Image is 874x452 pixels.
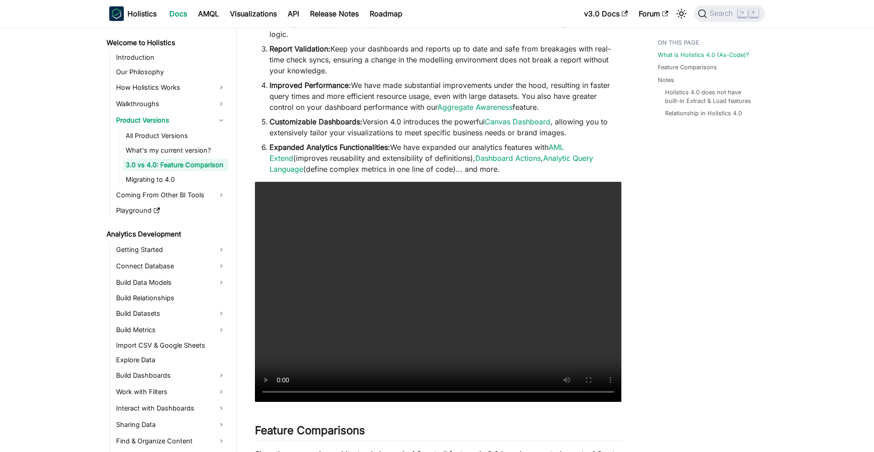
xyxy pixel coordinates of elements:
img: Holistics [109,6,124,21]
a: Migrating to 4.0 [123,173,229,186]
a: Roadmap [364,6,408,21]
a: Feature Comparisons [658,63,717,72]
strong: Customizable Dashboards: [269,117,362,126]
a: AMQL [193,6,224,21]
a: Aggregate Awareness [437,103,513,112]
a: Introduction [113,51,229,64]
kbd: ⌘ [738,9,747,17]
a: Release Notes [305,6,364,21]
a: Build Datasets [113,306,229,321]
a: Welcome to Holistics [104,36,229,49]
a: Connect Database [113,259,229,273]
a: What is Holistics 4.0 (As-Code)? [658,51,749,59]
a: What's my current version? [123,144,229,157]
li: We have expanded our analytics features with (improves reusability and extensibility of definitio... [269,142,621,175]
kbd: K [749,9,758,17]
strong: Improved Performance: [269,81,351,90]
a: Dashboard Actions [475,154,541,163]
video: Your browser does not support embedding video, but you can . [255,182,621,402]
li: We have made substantial improvements under the hood, resulting in faster query times and more ef... [269,80,621,113]
a: Interact with Dashboards [113,401,229,416]
li: Keep your dashboards and reports up to date and safe from breakages with real-time check syncs, e... [269,43,621,76]
a: 3.0 vs 4.0: Feature Comparison [123,159,229,171]
a: Analytics Development [104,228,229,241]
a: Work with Filters [113,385,229,399]
a: Walkthroughs [113,97,229,111]
a: Build Data Models [113,275,229,290]
a: Visualizations [224,6,282,21]
a: v3.0 Docs [579,6,633,21]
a: Import CSV & Google Sheets [113,339,229,352]
a: Product Versions [113,113,229,128]
a: Playground [113,204,229,217]
a: Docs [164,6,193,21]
a: Coming From Other BI Tools [113,188,229,202]
a: Find & Organize Content [113,434,229,448]
b: Holistics [127,8,157,19]
a: All Product Versions [123,129,229,142]
a: Relationship in Holistics 4.0 [665,109,742,118]
a: Canvas Dashboard [485,117,550,126]
a: Holistics 4.0 does not have built-in Extract & Load features [665,88,756,105]
a: Build Relationships [113,292,229,304]
nav: Docs sidebar [100,27,237,452]
a: Explore Data [113,354,229,366]
strong: Report Validation: [269,44,330,53]
h2: Feature Comparisons [255,424,621,441]
a: Our Philosophy [113,66,229,78]
button: Search (Command+K) [694,5,765,22]
a: Forum [633,6,674,21]
a: Getting Started [113,242,229,257]
a: HolisticsHolistics [109,6,157,21]
a: Build Metrics [113,323,229,337]
span: Search [707,10,738,18]
button: Switch between dark and light mode (currently light mode) [674,6,689,21]
li: Version 4.0 introduces the powerful , allowing you to extensively tailor your visualizations to m... [269,116,621,138]
a: Sharing Data [113,417,229,432]
a: API [282,6,305,21]
a: How Holistics Works [113,80,229,95]
a: Build Dashboards [113,368,229,383]
a: Notes [658,76,674,84]
strong: Expanded Analytics Functionalities: [269,143,390,152]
